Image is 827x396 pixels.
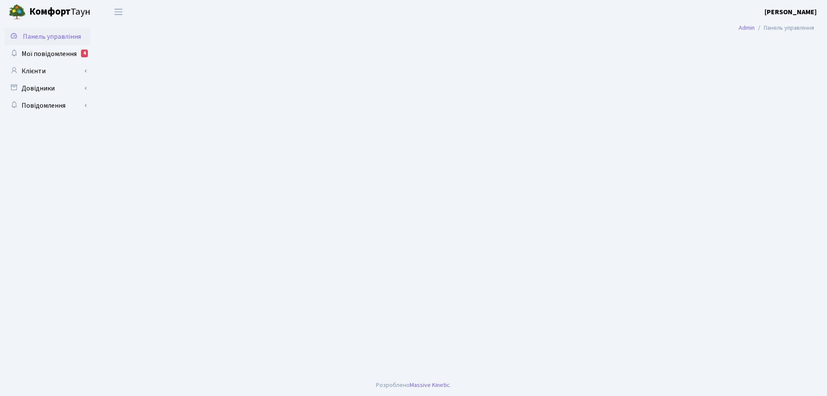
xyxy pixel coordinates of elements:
[9,3,26,21] img: logo.png
[4,97,90,114] a: Повідомлення
[765,7,817,17] a: [PERSON_NAME]
[4,28,90,45] a: Панель управління
[23,32,81,41] span: Панель управління
[755,23,814,33] li: Панель управління
[29,5,71,19] b: Комфорт
[4,45,90,62] a: Мої повідомлення4
[22,49,77,59] span: Мої повідомлення
[81,50,88,57] div: 4
[29,5,90,19] span: Таун
[4,62,90,80] a: Клієнти
[739,23,755,32] a: Admin
[726,19,827,37] nav: breadcrumb
[410,380,450,390] a: Massive Kinetic
[4,80,90,97] a: Довідники
[108,5,129,19] button: Переключити навігацію
[376,380,451,390] div: Розроблено .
